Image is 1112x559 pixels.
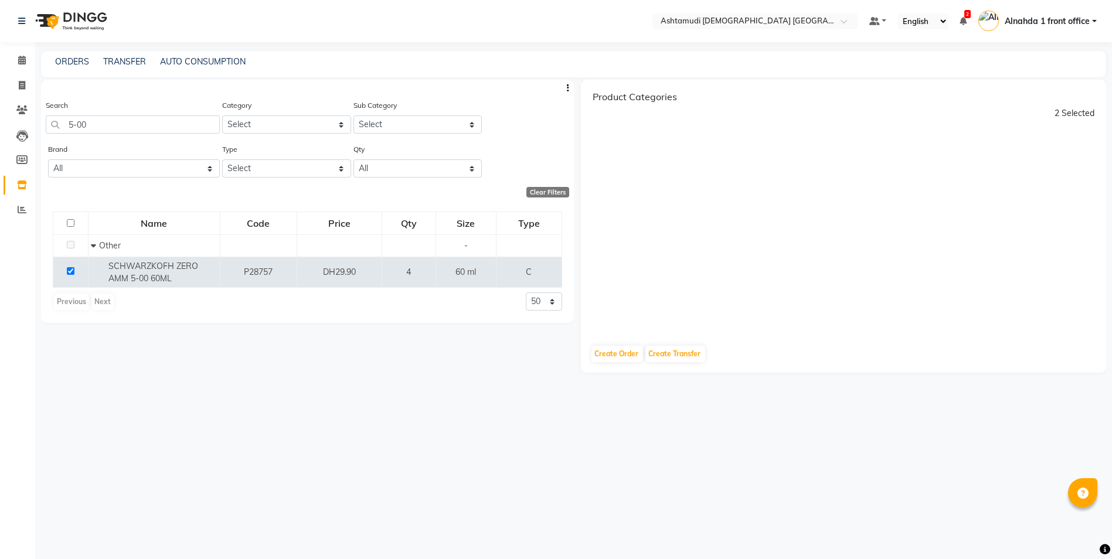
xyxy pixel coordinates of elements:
a: ORDERS [55,56,89,67]
iframe: chat widget [1063,512,1100,547]
span: P28757 [244,267,273,277]
label: Category [222,100,251,111]
button: Create Transfer [645,346,705,362]
span: Alnahda 1 front office [1005,15,1090,28]
button: Create Order [591,346,643,362]
a: 2 [960,16,967,26]
label: Sub Category [353,100,397,111]
span: Other [99,240,121,251]
label: Brand [48,144,67,155]
h6: Product Categories [593,91,677,103]
span: Create Transfer [648,349,700,358]
a: TRANSFER [103,56,146,67]
input: Search by product name or code [46,115,220,134]
div: Qty [383,213,435,234]
span: 4 [406,267,411,277]
div: Name [89,213,219,234]
span: Collapse Row [91,240,99,251]
span: DH29.90 [323,267,356,277]
span: C [526,267,532,277]
span: - [464,240,468,251]
span: SCHWARZKOFH ZERO AMM 5-00 60ML [108,261,198,284]
div: Size [437,213,495,234]
span: Create Order [594,349,638,358]
label: Qty [353,144,365,155]
div: 2 Selected [1055,107,1094,120]
div: Type [497,213,560,234]
div: Code [221,213,296,234]
img: logo [30,5,110,38]
span: 60 ml [455,267,476,277]
a: AUTO CONSUMPTION [160,56,246,67]
img: Alnahda 1 front office [978,11,999,31]
label: Search [46,100,68,111]
span: 2 [964,10,971,18]
label: Type [222,144,237,155]
div: Price [298,213,381,234]
div: Clear Filters [526,187,569,197]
